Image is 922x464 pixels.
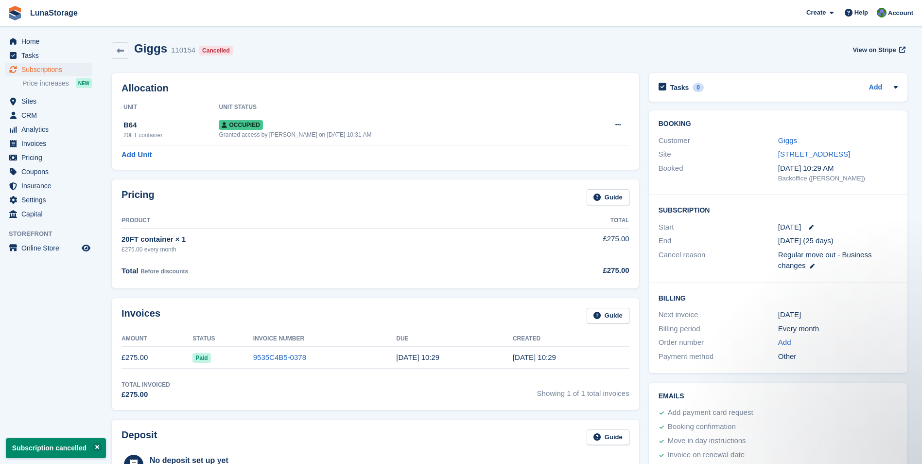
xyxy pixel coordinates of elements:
div: Start [659,222,778,233]
div: £275.00 [122,389,170,400]
th: Total [486,213,629,229]
div: Move in day instructions [668,435,746,447]
a: [STREET_ADDRESS] [778,150,850,158]
span: Total [122,267,139,275]
div: [DATE] 10:29 AM [778,163,898,174]
th: Unit [122,100,219,115]
a: menu [5,151,92,164]
a: Guide [587,308,629,324]
span: Sites [21,94,80,108]
img: Cathal Vaughan [877,8,887,18]
div: 0 [693,83,704,92]
h2: Emails [659,393,898,400]
h2: Pricing [122,189,155,205]
div: Invoice on renewal date [668,449,745,461]
div: 20FT container × 1 [122,234,486,245]
div: Cancelled [199,46,233,55]
div: Payment method [659,351,778,362]
a: menu [5,137,92,150]
a: Giggs [778,136,797,144]
a: menu [5,241,92,255]
a: Add [869,82,882,93]
span: Showing 1 of 1 total invoices [537,380,629,400]
a: 9535C4B5-0378 [253,353,306,361]
span: Before discounts [140,268,188,275]
div: £275.00 every month [122,245,486,254]
a: menu [5,123,92,136]
time: 2025-09-25 09:29:48 UTC [513,353,556,361]
th: Product [122,213,486,229]
a: menu [5,179,92,193]
time: 2025-09-26 09:29:48 UTC [396,353,439,361]
a: Add Unit [122,149,152,161]
span: Storefront [9,229,97,239]
span: Regular move out - Business changes [778,250,872,270]
h2: Booking [659,120,898,128]
div: Next invoice [659,309,778,321]
div: Every month [778,323,898,335]
a: menu [5,35,92,48]
span: View on Stripe [852,45,896,55]
a: menu [5,165,92,178]
span: Tasks [21,49,80,62]
span: Capital [21,207,80,221]
a: Add [778,337,791,348]
th: Unit Status [219,100,581,115]
a: Guide [587,429,629,446]
a: menu [5,108,92,122]
span: Occupied [219,120,262,130]
a: menu [5,207,92,221]
div: Booking confirmation [668,421,736,433]
td: £275.00 [486,228,629,259]
time: 2025-09-25 00:00:00 UTC [778,222,801,233]
a: menu [5,49,92,62]
div: NEW [76,78,92,88]
a: menu [5,94,92,108]
a: menu [5,193,92,207]
h2: Allocation [122,83,629,94]
td: £275.00 [122,347,192,369]
a: menu [5,63,92,76]
span: Help [854,8,868,18]
div: Order number [659,337,778,348]
div: End [659,235,778,247]
span: Paid [192,353,210,363]
h2: Deposit [122,429,157,446]
div: Other [778,351,898,362]
span: CRM [21,108,80,122]
h2: Tasks [670,83,689,92]
a: Preview store [80,242,92,254]
a: LunaStorage [26,5,82,21]
th: Invoice Number [253,331,397,347]
a: View on Stripe [849,42,907,58]
th: Amount [122,331,192,347]
span: Create [806,8,826,18]
div: 110154 [171,45,195,56]
span: Home [21,35,80,48]
h2: Subscription [659,205,898,214]
div: Backoffice ([PERSON_NAME]) [778,174,898,183]
div: B64 [123,120,219,131]
span: Settings [21,193,80,207]
span: Pricing [21,151,80,164]
span: Price increases [22,79,69,88]
span: Coupons [21,165,80,178]
div: Add payment card request [668,407,753,419]
th: Due [396,331,513,347]
a: Price increases NEW [22,78,92,89]
th: Status [192,331,253,347]
span: Online Store [21,241,80,255]
span: Invoices [21,137,80,150]
a: Guide [587,189,629,205]
span: Insurance [21,179,80,193]
span: [DATE] (25 days) [778,236,834,245]
h2: Invoices [122,308,160,324]
div: Cancel reason [659,250,778,271]
h2: Billing [659,293,898,303]
img: stora-icon-8386f47178a22dfd0bd8f6a31ec36ba5ce8667c1dd55bd0f319d3a0aa187defe.svg [8,6,22,20]
h2: Giggs [134,42,167,55]
th: Created [513,331,629,347]
div: Site [659,149,778,160]
div: 20FT container [123,131,219,140]
div: Billing period [659,323,778,335]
